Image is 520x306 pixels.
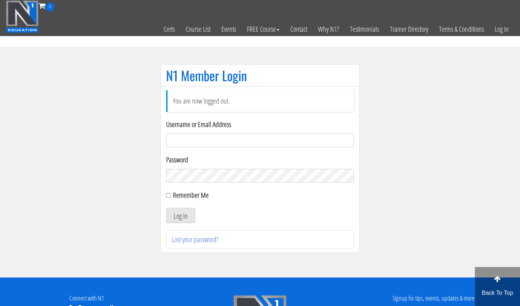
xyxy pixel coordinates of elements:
[166,154,354,165] label: Password
[166,90,354,112] li: You are now logged out.
[45,3,55,12] span: 0
[166,68,354,83] h1: N1 Member Login
[39,1,55,10] a: 0
[344,12,385,47] a: Testimonials
[6,0,39,33] img: n1-education
[475,289,520,297] p: Back To Top
[216,12,242,47] a: Events
[173,190,209,200] label: Remember Me
[180,12,216,47] a: Course List
[352,295,515,302] h4: Signup for tips, events, updates & more
[166,208,195,223] button: Log In
[285,12,313,47] a: Contact
[489,12,514,47] a: Log In
[166,119,354,130] label: Username or Email Address
[434,12,489,47] a: Terms & Conditions
[313,12,344,47] a: Why N1?
[172,235,218,244] a: Lost your password?
[242,12,285,47] a: FREE Course
[385,12,434,47] a: Trainer Directory
[5,295,168,302] h4: Connect with N1
[158,12,180,47] a: Certs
